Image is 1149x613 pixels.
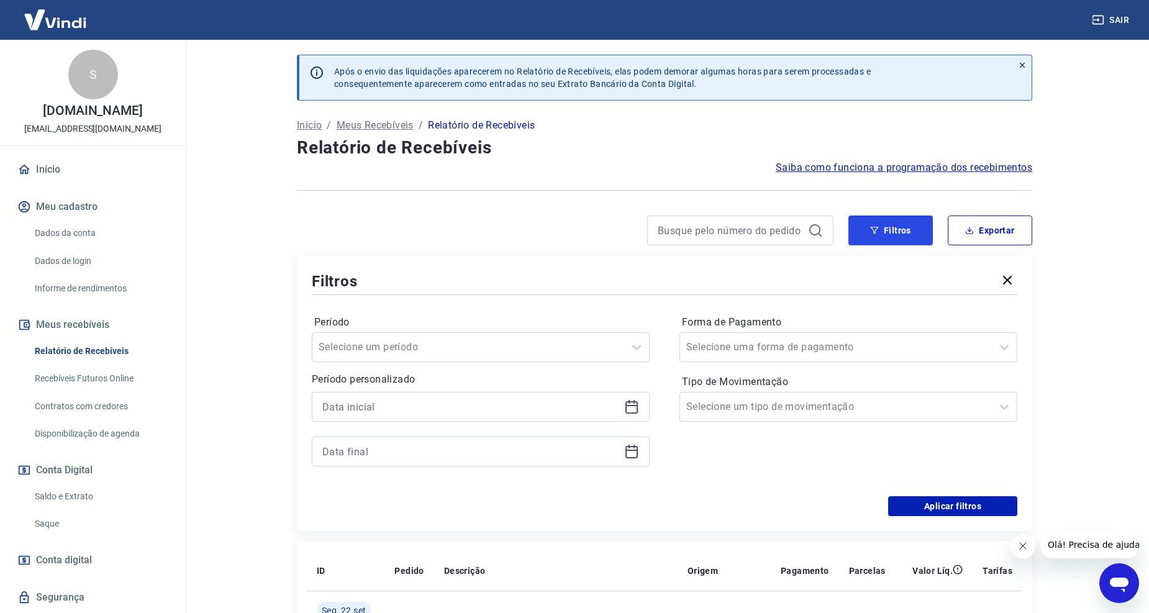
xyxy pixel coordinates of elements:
[848,216,933,245] button: Filtros
[419,118,423,133] p: /
[776,160,1032,175] a: Saiba como funciona a programação dos recebimentos
[15,584,171,611] a: Segurança
[682,315,1015,330] label: Forma de Pagamento
[1010,534,1035,558] iframe: Fechar mensagem
[15,456,171,484] button: Conta Digital
[322,397,619,416] input: Data inicial
[888,496,1017,516] button: Aplicar filtros
[30,366,171,391] a: Recebíveis Futuros Online
[7,9,104,19] span: Olá! Precisa de ajuda?
[682,375,1015,389] label: Tipo de Movimentação
[337,118,414,133] a: Meus Recebíveis
[68,50,118,99] div: S
[781,565,829,577] p: Pagamento
[658,221,803,240] input: Busque pelo número do pedido
[983,565,1012,577] p: Tarifas
[15,311,171,338] button: Meus recebíveis
[444,565,486,577] p: Descrição
[30,220,171,246] a: Dados da conta
[30,511,171,537] a: Saque
[327,118,331,133] p: /
[394,565,424,577] p: Pedido
[15,1,96,39] img: Vindi
[688,565,718,577] p: Origem
[15,547,171,574] a: Conta digital
[30,484,171,509] a: Saldo e Extrato
[30,421,171,447] a: Disponibilização de agenda
[1089,9,1134,32] button: Sair
[1099,563,1139,603] iframe: Botão para abrir a janela de mensagens
[30,338,171,364] a: Relatório de Recebíveis
[297,135,1032,160] h4: Relatório de Recebíveis
[297,118,322,133] a: Início
[912,565,953,577] p: Valor Líq.
[36,552,92,569] span: Conta digital
[948,216,1032,245] button: Exportar
[15,193,171,220] button: Meu cadastro
[334,65,871,90] p: Após o envio das liquidações aparecerem no Relatório de Recebíveis, elas podem demorar algumas ho...
[30,276,171,301] a: Informe de rendimentos
[1040,531,1139,558] iframe: Mensagem da empresa
[312,271,358,291] h5: Filtros
[317,565,325,577] p: ID
[15,156,171,183] a: Início
[428,118,535,133] p: Relatório de Recebíveis
[43,104,143,117] p: [DOMAIN_NAME]
[30,394,171,419] a: Contratos com credores
[24,122,161,135] p: [EMAIL_ADDRESS][DOMAIN_NAME]
[849,565,886,577] p: Parcelas
[314,315,647,330] label: Período
[312,372,650,387] p: Período personalizado
[322,442,619,461] input: Data final
[30,248,171,274] a: Dados de login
